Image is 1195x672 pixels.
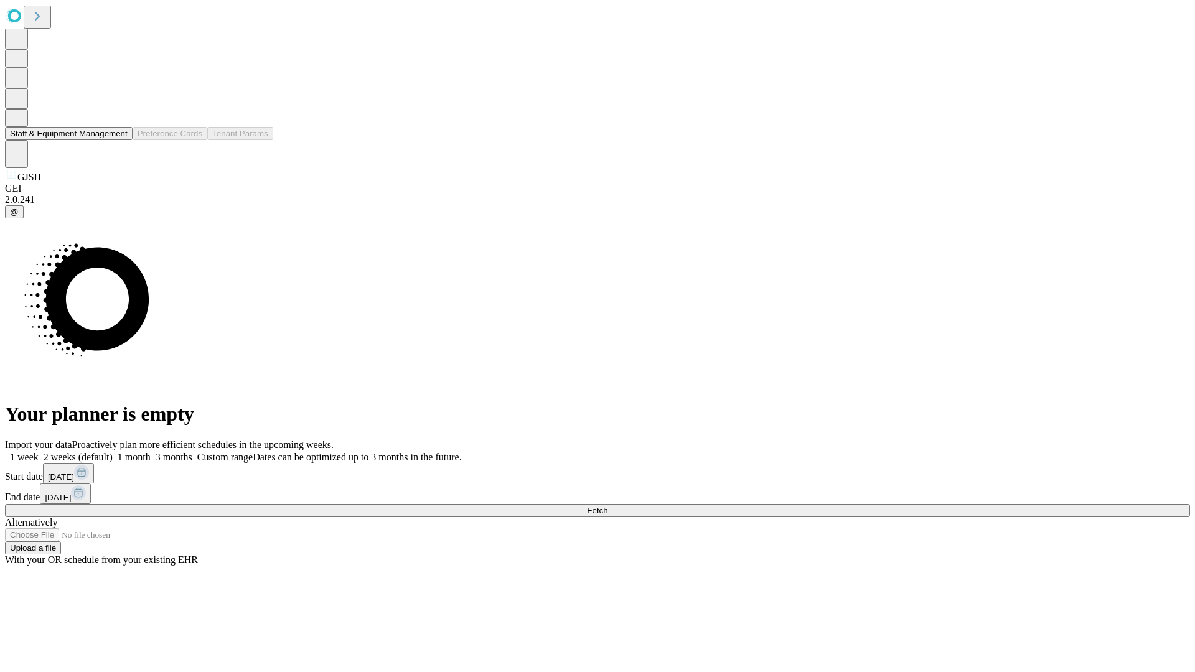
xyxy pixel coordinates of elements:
button: @ [5,205,24,218]
span: With your OR schedule from your existing EHR [5,554,198,565]
button: Fetch [5,504,1190,517]
button: Preference Cards [133,127,207,140]
button: Tenant Params [207,127,273,140]
span: [DATE] [45,493,71,502]
span: Proactively plan more efficient schedules in the upcoming weeks. [72,439,334,450]
button: [DATE] [43,463,94,483]
span: 3 months [156,452,192,462]
span: 1 month [118,452,151,462]
span: Fetch [587,506,607,515]
span: Alternatively [5,517,57,528]
span: 1 week [10,452,39,462]
span: [DATE] [48,472,74,482]
button: [DATE] [40,483,91,504]
span: GJSH [17,172,41,182]
span: Custom range [197,452,253,462]
span: Import your data [5,439,72,450]
span: Dates can be optimized up to 3 months in the future. [253,452,461,462]
h1: Your planner is empty [5,403,1190,426]
div: GEI [5,183,1190,194]
div: Start date [5,463,1190,483]
span: @ [10,207,19,217]
div: 2.0.241 [5,194,1190,205]
button: Staff & Equipment Management [5,127,133,140]
span: 2 weeks (default) [44,452,113,462]
div: End date [5,483,1190,504]
button: Upload a file [5,541,61,554]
